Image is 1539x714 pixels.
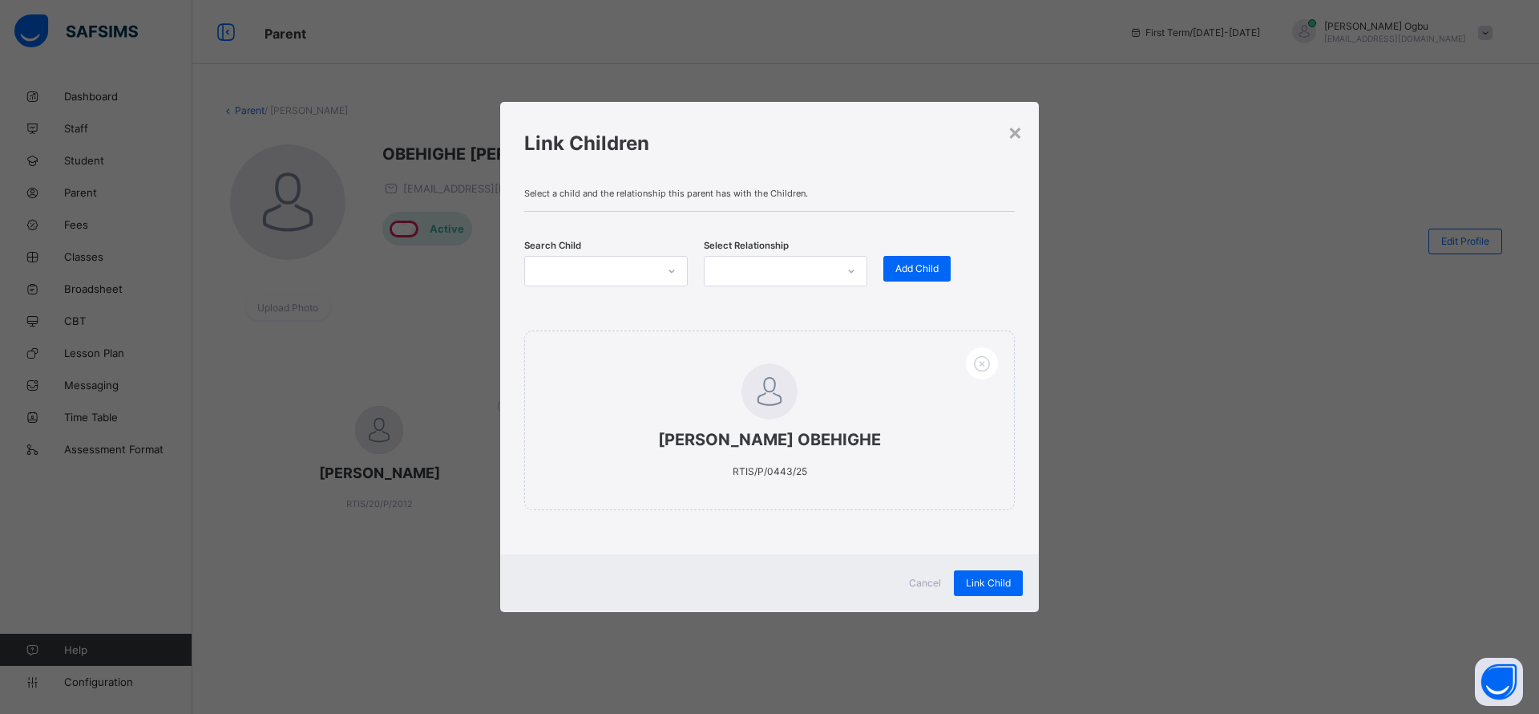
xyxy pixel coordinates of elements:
span: Select Relationship [704,240,789,251]
span: Link Child [966,577,1011,589]
span: Cancel [909,577,941,589]
span: [PERSON_NAME] OBEHIGHE [557,430,982,449]
span: Select a child and the relationship this parent has with the Children. [524,188,1015,199]
span: Search Child [524,240,581,251]
button: Open asap [1475,658,1523,706]
span: Add Child [895,262,939,274]
h1: Link Children [524,132,1015,155]
div: × [1008,118,1023,145]
span: RTIS/P/0443/25 [733,465,807,477]
img: default.svg [741,363,798,420]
